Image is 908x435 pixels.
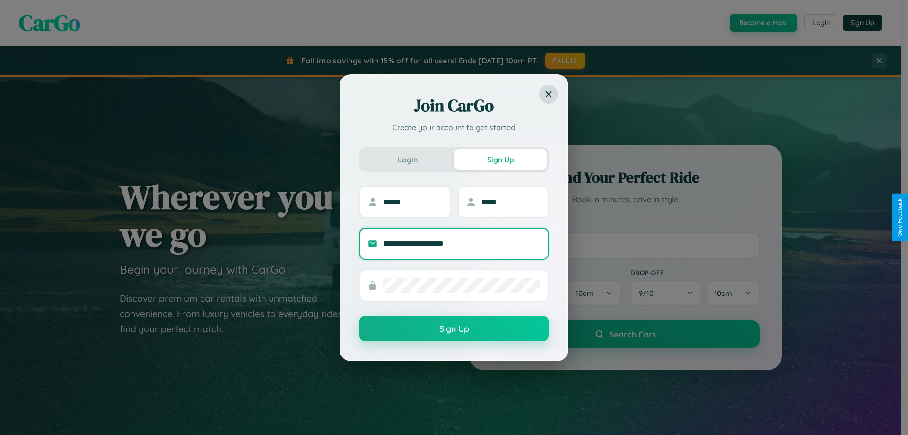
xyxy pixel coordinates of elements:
button: Sign Up [454,149,547,170]
div: Give Feedback [897,198,903,237]
p: Create your account to get started [359,122,549,133]
h2: Join CarGo [359,94,549,117]
button: Sign Up [359,316,549,341]
button: Login [361,149,454,170]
